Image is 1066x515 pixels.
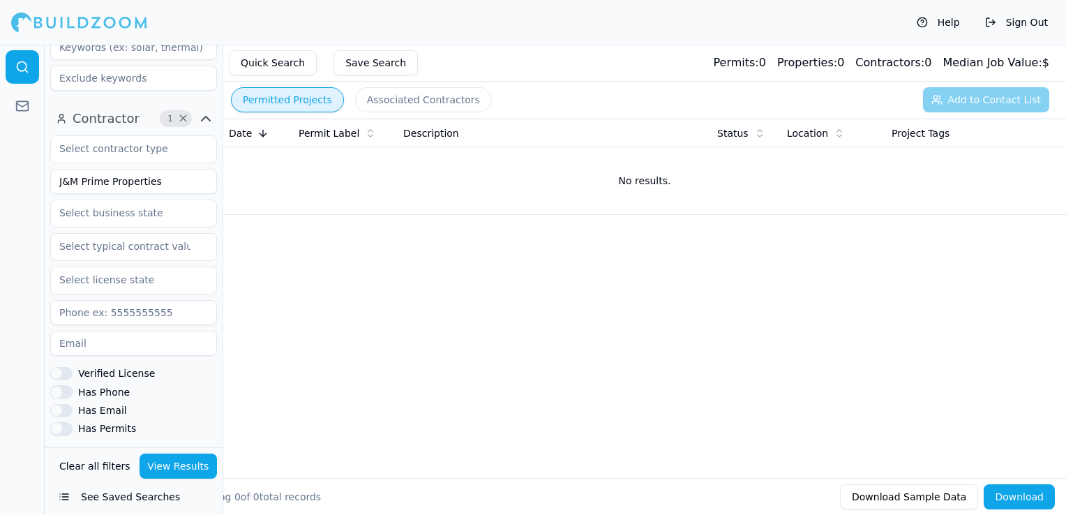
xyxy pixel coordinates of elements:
span: Properties: [777,56,837,69]
span: Contractor [73,109,140,128]
td: No results. [223,147,1066,214]
label: Has Phone [78,387,130,397]
span: Project Tags [892,126,949,140]
span: 1 [163,112,177,126]
span: Median Job Value: [943,56,1042,69]
div: 0 [855,54,931,71]
button: Help [910,11,967,33]
button: See Saved Searches [50,484,217,509]
button: Permitted Projects [231,87,344,112]
span: 0 [234,491,241,502]
span: Description [403,126,459,140]
button: Quick Search [229,50,317,75]
button: Download [984,484,1055,509]
span: Status [717,126,749,140]
label: Has Permits [78,424,136,433]
span: Permits: [713,56,758,69]
button: View Results [140,454,218,479]
input: Exclude keywords [50,66,217,91]
button: Associated Contractors [355,87,492,112]
button: Sign Out [978,11,1055,33]
input: Select business state [51,200,199,225]
div: Showing of total records [190,490,321,504]
input: Select license state [51,267,199,292]
input: Phone ex: 5555555555 [50,300,217,325]
span: Contractors: [855,56,924,69]
button: Clear all filters [56,454,134,479]
button: Contractor1Clear Contractor filters [50,107,217,130]
button: Download Sample Data [840,484,978,509]
label: Has Email [78,405,127,415]
span: Location [787,126,828,140]
input: Select contractor type [51,136,199,161]
div: 0 [713,54,765,71]
span: Clear Contractor filters [178,115,188,122]
input: Business name [50,169,217,194]
input: Select typical contract value [51,234,199,259]
div: 0 [777,54,844,71]
input: Keywords (ex: solar, thermal) [50,35,217,60]
label: Verified License [78,368,155,378]
span: Date [229,126,252,140]
span: 0 [253,491,260,502]
div: $ [943,54,1049,71]
span: Permit Label [299,126,359,140]
input: Email [50,331,217,356]
button: Save Search [333,50,418,75]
